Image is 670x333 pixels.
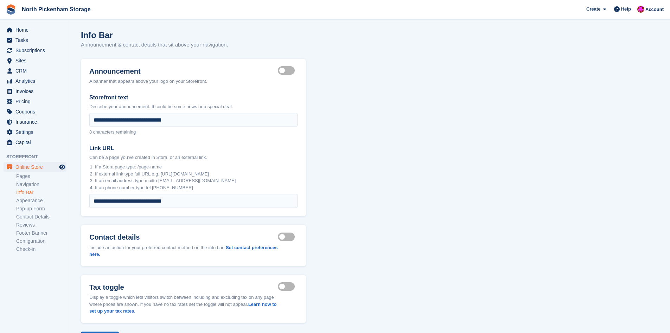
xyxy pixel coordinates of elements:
[6,4,16,15] img: stora-icon-8386f47178a22dfd0bd8f6a31ec36ba5ce8667c1dd55bd0f319d3a0aa187defe.svg
[4,25,66,35] a: menu
[4,127,66,137] a: menu
[278,236,298,237] label: Contact details visible
[19,4,94,15] a: North Pickenham Storage
[89,283,278,291] label: Tax toggle
[278,286,298,287] label: Tax toggle visible
[15,162,58,172] span: Online Store
[15,56,58,66] span: Sites
[89,245,224,250] span: Include an action for your preferred contact method on the info bar.
[6,153,70,160] span: Storefront
[89,233,278,241] label: Contact details
[89,103,298,110] p: Describe your announcement. It could be some news or a special deal.
[637,6,644,13] img: Dylan Taylor
[89,93,298,102] label: Storefront text
[16,181,66,188] a: Navigation
[15,97,58,106] span: Pricing
[16,238,66,245] a: Configuration
[15,35,58,45] span: Tasks
[95,171,298,178] li: If external link type full URL e.g. [URL][DOMAIN_NAME]
[15,76,58,86] span: Analytics
[4,45,66,55] a: menu
[81,30,113,40] h1: Info Bar
[4,117,66,127] a: menu
[89,295,277,314] span: Display a toggle which lets visitors switch between including and excluding tax on any page where...
[15,86,58,96] span: Invoices
[4,137,66,147] a: menu
[4,86,66,96] a: menu
[4,162,66,172] a: menu
[16,230,66,236] a: Footer Banner
[89,154,298,161] p: Can be a page you've created in Stora, or an external link.
[4,35,66,45] a: menu
[4,76,66,86] a: menu
[4,66,66,76] a: menu
[621,6,631,13] span: Help
[95,184,298,191] li: If an phone number type tel:[PHONE_NUMBER]
[15,25,58,35] span: Home
[16,173,66,180] a: Pages
[15,45,58,55] span: Subscriptions
[93,129,136,135] span: characters remaining
[89,129,92,135] span: 8
[15,66,58,76] span: CRM
[4,107,66,117] a: menu
[586,6,600,13] span: Create
[16,214,66,220] a: Contact Details
[58,163,66,171] a: Preview store
[95,164,298,171] li: If a Stora page type: /page-name
[15,127,58,137] span: Settings
[16,197,66,204] a: Appearance
[4,56,66,66] a: menu
[89,302,277,314] a: Learn how to set up your tax rates.
[16,205,66,212] a: Pop-up Form
[89,67,207,75] label: Announcement
[4,97,66,106] a: menu
[16,246,66,253] a: Check-in
[15,137,58,147] span: Capital
[81,41,228,49] p: Announcement & contact details that sit above your navigation.
[95,177,298,184] li: If an email address type mailto:[EMAIL_ADDRESS][DOMAIN_NAME]
[15,107,58,117] span: Coupons
[15,117,58,127] span: Insurance
[16,222,66,228] a: Reviews
[645,6,664,13] span: Account
[89,78,207,85] div: A banner that appears above your logo on your Storefront.
[278,70,298,71] label: Announcement visible
[89,144,298,153] label: Link URL
[16,189,66,196] a: Info Bar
